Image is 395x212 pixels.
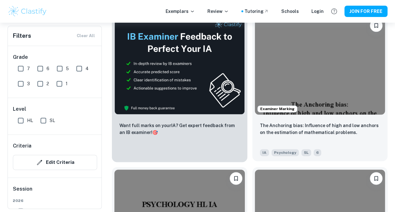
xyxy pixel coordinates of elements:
[301,149,311,156] span: SL
[314,149,321,156] span: 6
[13,198,97,204] span: 2026
[27,80,30,87] span: 3
[119,122,240,136] p: Want full marks on your IA ? Get expert feedback from an IB examiner!
[370,19,382,32] button: Please log in to bookmark exemplars
[13,142,31,150] h6: Criteria
[66,65,69,72] span: 5
[252,15,388,162] a: Examiner MarkingPlease log in to bookmark exemplarsThe Anchoring bias: Influence of high and low ...
[85,65,89,72] span: 4
[13,31,31,40] h6: Filters
[260,149,269,156] span: IA
[370,172,382,185] button: Please log in to bookmark exemplars
[258,106,297,112] span: Examiner Marking
[260,122,380,136] p: The Anchoring bias: Influence of high and low anchors on the estimation of mathematical problems.
[50,117,55,124] span: SL
[27,65,30,72] span: 7
[47,80,49,87] span: 2
[27,117,33,124] span: HL
[13,155,97,170] button: Edit Criteria
[47,65,49,72] span: 6
[114,18,245,114] img: Thumbnail
[244,8,269,15] a: Tutoring
[272,149,299,156] span: Psychology
[311,8,324,15] a: Login
[13,105,97,113] h6: Level
[344,6,387,17] button: JOIN FOR FREE
[230,172,242,185] button: Please log in to bookmark exemplars
[13,185,97,198] h6: Session
[207,8,229,15] p: Review
[8,5,47,18] img: Clastify logo
[13,53,97,61] h6: Grade
[166,8,195,15] p: Exemplars
[329,6,339,17] button: Help and Feedback
[112,15,247,162] a: ThumbnailWant full marks on yourIA? Get expert feedback from an IB examiner!
[281,8,299,15] a: Schools
[66,80,68,87] span: 1
[152,130,158,135] span: 🎯
[255,17,385,114] img: Psychology IA example thumbnail: The Anchoring bias: Influence of high an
